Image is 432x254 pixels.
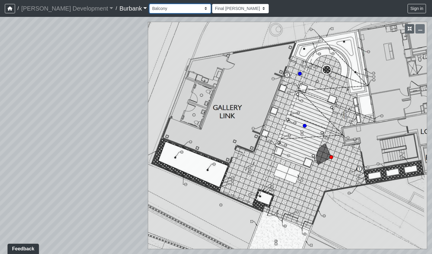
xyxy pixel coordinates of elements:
[5,242,40,254] iframe: Ybug feedback widget
[119,2,147,14] a: Burbank
[113,2,119,14] span: /
[21,2,113,14] a: [PERSON_NAME] Development
[15,2,21,14] span: /
[408,4,426,13] button: Sign in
